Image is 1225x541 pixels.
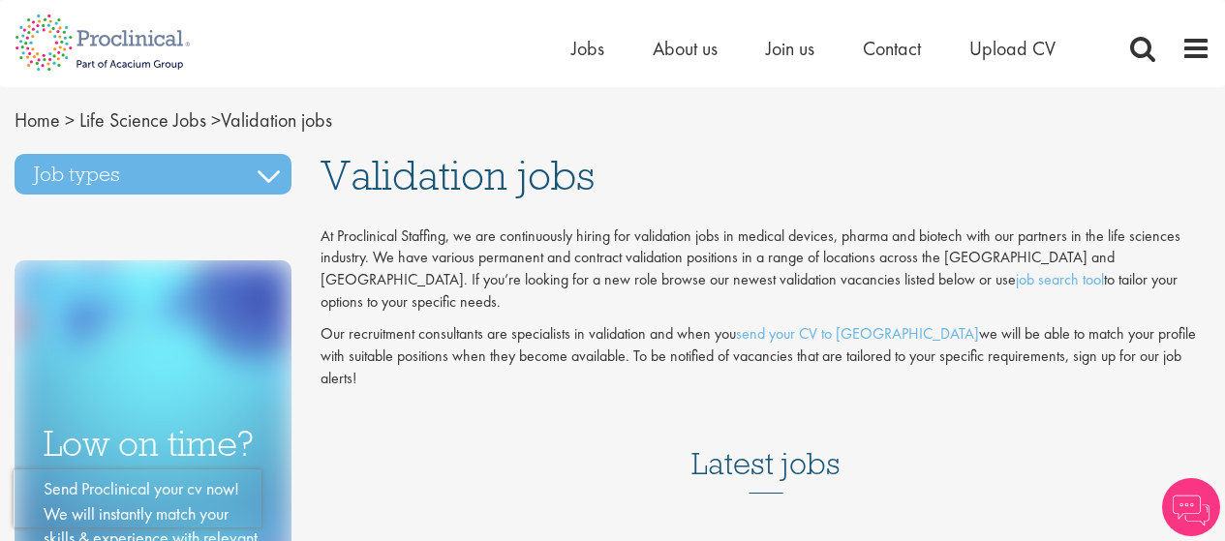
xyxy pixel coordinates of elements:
[15,107,332,133] span: Validation jobs
[15,107,60,133] a: breadcrumb link to Home
[653,36,718,61] a: About us
[15,154,291,195] h3: Job types
[65,107,75,133] span: >
[691,399,841,494] h3: Latest jobs
[321,323,1210,390] p: Our recruitment consultants are specialists in validation and when you we will be able to match y...
[969,36,1056,61] a: Upload CV
[766,36,814,61] a: Join us
[211,107,221,133] span: >
[44,425,262,463] h3: Low on time?
[79,107,206,133] a: breadcrumb link to Life Science Jobs
[863,36,921,61] a: Contact
[14,469,261,527] iframe: reCAPTCHA
[321,225,1210,314] p: At Proclinical Staffing, we are continuously hiring for validation jobs in medical devices, pharm...
[321,149,595,201] span: Validation jobs
[571,36,604,61] a: Jobs
[736,323,979,344] a: send your CV to [GEOGRAPHIC_DATA]
[1162,478,1220,536] img: Chatbot
[1016,269,1104,289] a: job search tool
